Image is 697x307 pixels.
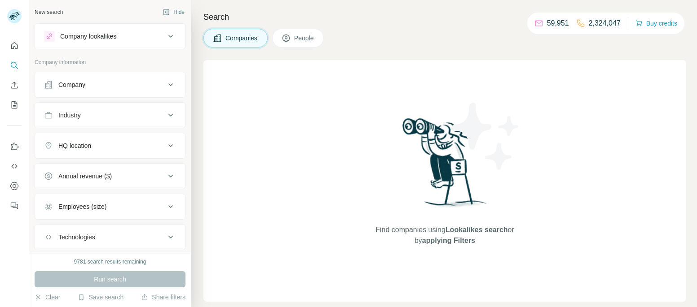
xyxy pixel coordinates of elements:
[35,74,185,95] button: Company
[58,172,112,181] div: Annual revenue ($)
[60,32,116,41] div: Company lookalikes
[445,96,526,177] img: Surfe Illustration - Stars
[7,198,22,214] button: Feedback
[294,34,315,43] span: People
[422,237,475,244] span: applying Filters
[7,77,22,93] button: Enrich CSV
[58,233,95,242] div: Technologies
[35,226,185,248] button: Technologies
[35,196,185,217] button: Employees (size)
[7,178,22,194] button: Dashboard
[58,141,91,150] div: HQ location
[373,225,516,246] span: Find companies using or by
[7,38,22,54] button: Quick start
[35,293,60,302] button: Clear
[7,158,22,174] button: Use Surfe API
[398,116,492,216] img: Surfe Illustration - Woman searching with binoculars
[7,97,22,113] button: My lists
[58,80,85,89] div: Company
[58,111,81,120] div: Industry
[78,293,124,302] button: Save search
[589,18,621,29] p: 2,324,047
[35,135,185,156] button: HQ location
[7,57,22,74] button: Search
[156,5,191,19] button: Hide
[35,104,185,126] button: Industry
[225,34,258,43] span: Companies
[35,58,185,66] p: Company information
[7,138,22,155] button: Use Surfe on LinkedIn
[74,258,146,266] div: 9781 search results remaining
[203,11,686,23] h4: Search
[35,8,63,16] div: New search
[35,26,185,47] button: Company lookalikes
[141,293,185,302] button: Share filters
[547,18,569,29] p: 59,951
[635,17,677,30] button: Buy credits
[58,202,106,211] div: Employees (size)
[446,226,508,233] span: Lookalikes search
[35,165,185,187] button: Annual revenue ($)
